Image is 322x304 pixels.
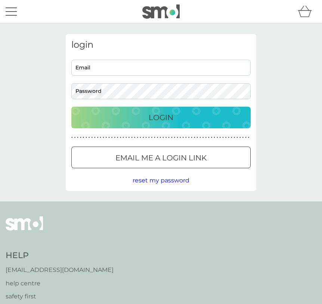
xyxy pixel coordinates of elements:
[194,136,195,140] p: ●
[151,136,153,140] p: ●
[174,136,176,140] p: ●
[134,136,136,140] p: ●
[131,136,133,140] p: ●
[185,136,187,140] p: ●
[245,136,247,140] p: ●
[220,136,221,140] p: ●
[180,136,181,140] p: ●
[242,136,244,140] p: ●
[145,136,147,140] p: ●
[208,136,210,140] p: ●
[143,136,144,140] p: ●
[6,216,43,242] img: smol
[80,136,81,140] p: ●
[160,136,161,140] p: ●
[171,136,173,140] p: ●
[6,292,114,301] a: safety first
[6,265,114,275] a: [EMAIL_ADDRESS][DOMAIN_NAME]
[191,136,192,140] p: ●
[133,176,189,185] button: reset my password
[148,136,150,140] p: ●
[182,136,184,140] p: ●
[202,136,204,140] p: ●
[71,40,251,50] h3: login
[197,136,198,140] p: ●
[74,136,76,140] p: ●
[83,136,84,140] p: ●
[6,4,17,19] button: menu
[94,136,96,140] p: ●
[142,4,180,19] img: smol
[133,177,189,184] span: reset my password
[71,147,251,168] button: Email me a login link
[123,136,124,140] p: ●
[71,136,73,140] p: ●
[129,136,130,140] p: ●
[106,136,107,140] p: ●
[165,136,167,140] p: ●
[137,136,138,140] p: ●
[214,136,215,140] p: ●
[140,136,141,140] p: ●
[114,136,115,140] p: ●
[205,136,207,140] p: ●
[168,136,170,140] p: ●
[126,136,127,140] p: ●
[6,250,114,261] h4: Help
[103,136,104,140] p: ●
[217,136,218,140] p: ●
[248,136,250,140] p: ●
[108,136,110,140] p: ●
[157,136,158,140] p: ●
[100,136,101,140] p: ●
[71,107,251,128] button: Login
[239,136,241,140] p: ●
[188,136,190,140] p: ●
[120,136,121,140] p: ●
[199,136,201,140] p: ●
[154,136,155,140] p: ●
[162,136,164,140] p: ●
[6,279,114,288] a: help centre
[97,136,99,140] p: ●
[228,136,229,140] p: ●
[222,136,224,140] p: ●
[234,136,235,140] p: ●
[225,136,227,140] p: ●
[149,112,173,123] p: Login
[298,4,316,19] div: basket
[115,152,207,164] p: Email me a login link
[77,136,78,140] p: ●
[211,136,213,140] p: ●
[86,136,87,140] p: ●
[117,136,118,140] p: ●
[236,136,238,140] p: ●
[91,136,93,140] p: ●
[111,136,113,140] p: ●
[231,136,232,140] p: ●
[89,136,90,140] p: ●
[177,136,178,140] p: ●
